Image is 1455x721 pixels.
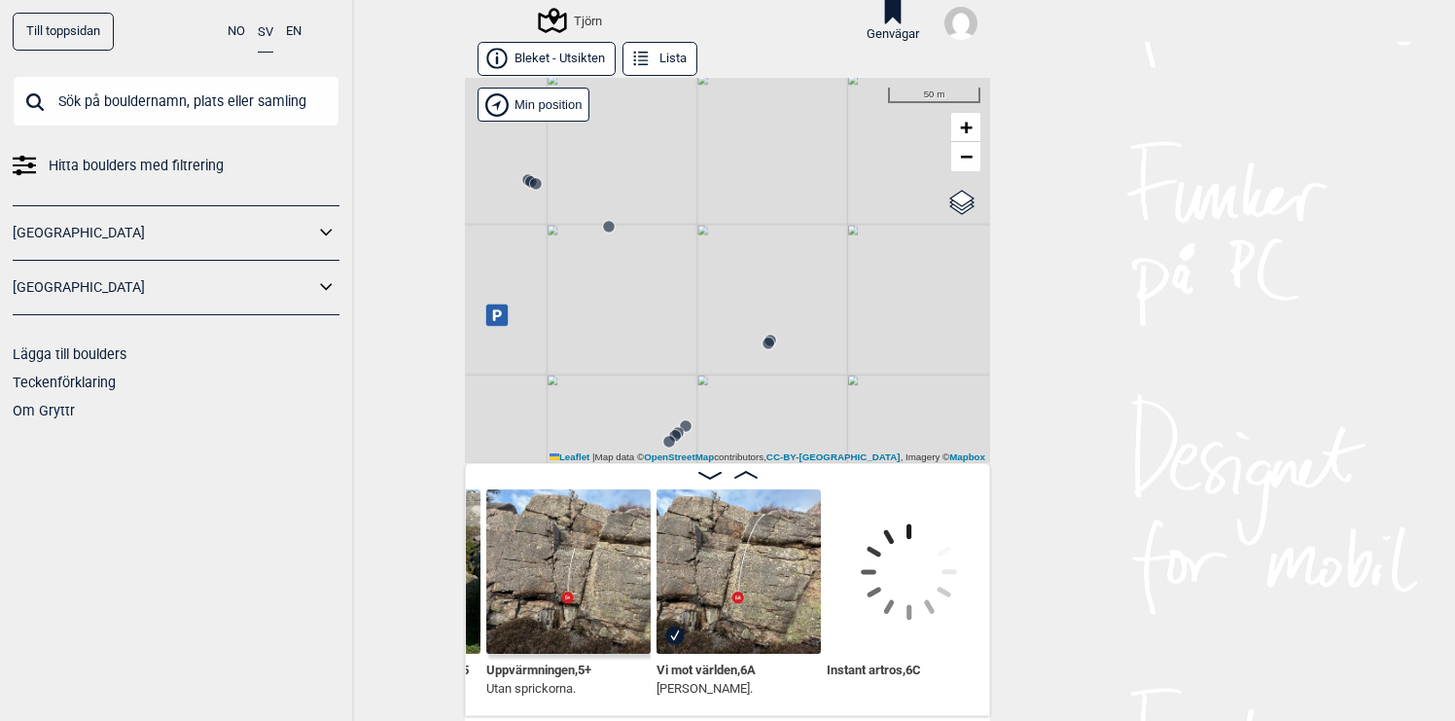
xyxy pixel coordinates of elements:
[657,489,821,654] img: Vi mot varlden
[258,13,273,53] button: SV
[13,152,339,180] a: Hitta boulders med filtrering
[49,152,224,180] span: Hitta boulders med filtrering
[944,7,977,40] img: User fallback1
[486,679,591,699] p: Utan sprickorna.
[644,451,714,462] a: OpenStreetMap
[943,181,980,224] a: Layers
[766,451,901,462] a: CC-BY-[GEOGRAPHIC_DATA]
[13,273,314,302] a: [GEOGRAPHIC_DATA]
[827,659,921,677] span: Instant artros , 6C
[622,42,697,76] button: Lista
[550,451,589,462] a: Leaflet
[478,42,616,76] button: Bleket - Utsikten
[486,489,651,654] img: Uppvarmningen
[592,451,595,462] span: |
[286,13,302,51] button: EN
[13,76,339,126] input: Sök på bouldernamn, plats eller samling
[960,144,973,168] span: −
[13,219,314,247] a: [GEOGRAPHIC_DATA]
[13,375,116,390] a: Teckenförklaring
[13,346,126,362] a: Lägga till boulders
[228,13,245,51] button: NO
[888,88,980,103] div: 50 m
[949,451,985,462] a: Mapbox
[657,679,756,699] p: [PERSON_NAME].
[960,115,973,139] span: +
[545,451,990,464] div: Map data © contributors, , Imagery ©
[541,9,602,32] div: Tjörn
[486,659,591,677] span: Uppvärmningen , 5+
[951,113,980,142] a: Zoom in
[13,403,75,418] a: Om Gryttr
[13,13,114,51] a: Till toppsidan
[951,142,980,171] a: Zoom out
[657,659,756,677] span: Vi mot världen , 6A
[478,88,589,122] div: Vis min position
